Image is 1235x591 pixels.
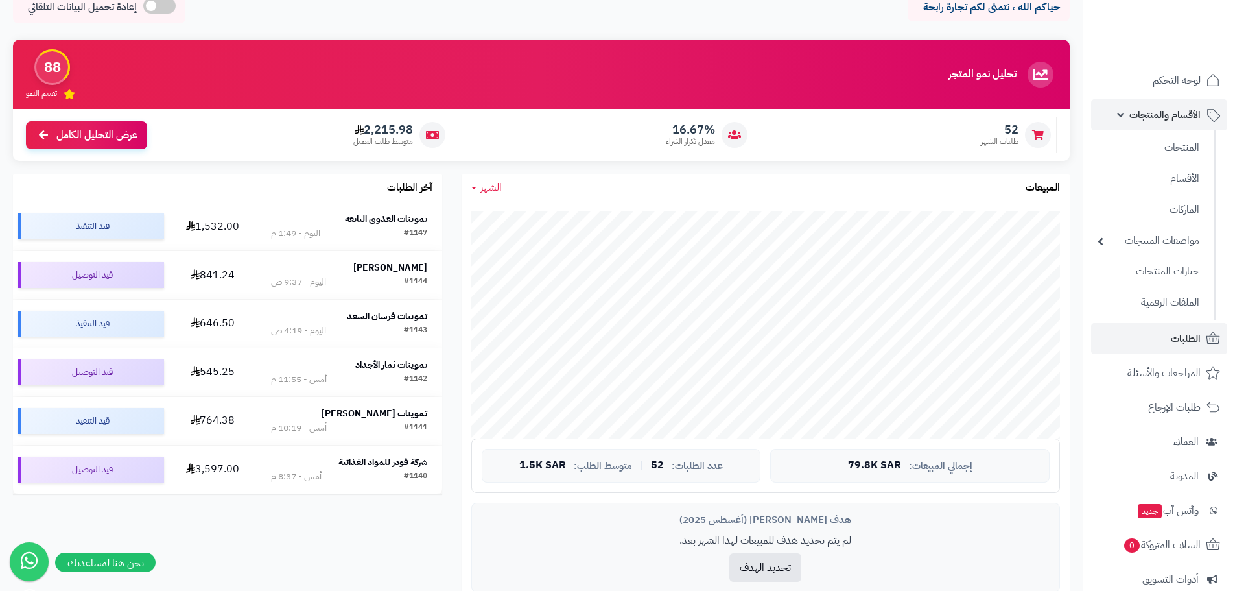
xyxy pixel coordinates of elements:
[404,276,427,289] div: #1144
[640,461,643,470] span: |
[271,324,326,337] div: اليوم - 4:19 ص
[353,261,427,274] strong: [PERSON_NAME]
[404,373,427,386] div: #1142
[1091,323,1227,354] a: الطلبات
[1129,106,1201,124] span: الأقسام والمنتجات
[482,533,1050,548] p: لم يتم تحديد هدف للمبيعات لهذا الشهر بعد.
[347,309,427,323] strong: تموينات فرسان السعد
[1171,330,1201,348] span: الطلبات
[169,446,256,494] td: 3,597.00
[271,422,327,435] div: أمس - 10:19 م
[1091,134,1206,162] a: المنتجات
[404,324,427,337] div: #1143
[1091,65,1227,96] a: لوحة التحكم
[1091,392,1227,423] a: طلبات الإرجاع
[1091,357,1227,389] a: المراجعات والأسئلة
[169,397,256,445] td: 764.38
[519,460,566,472] span: 1.5K SAR
[471,180,502,195] a: الشهر
[169,202,256,250] td: 1,532.00
[18,359,164,385] div: قيد التوصيل
[1026,182,1060,194] h3: المبيعات
[353,123,413,137] span: 2,215.98
[574,461,632,472] span: متوسط الطلب:
[948,69,1017,80] h3: تحليل نمو المتجر
[345,212,427,226] strong: تموينات العذوق اليانعه
[1091,258,1206,285] a: خيارات المنتجات
[271,470,322,483] div: أمس - 8:37 م
[169,348,256,396] td: 545.25
[1136,501,1199,520] span: وآتس آب
[18,311,164,337] div: قيد التنفيذ
[169,300,256,348] td: 646.50
[1142,570,1199,588] span: أدوات التسويق
[666,123,715,137] span: 16.67%
[404,422,427,435] div: #1141
[271,276,326,289] div: اليوم - 9:37 ص
[1170,467,1199,485] span: المدونة
[1173,433,1199,451] span: العملاء
[1123,536,1201,554] span: السلات المتروكة
[338,455,427,469] strong: شركة فودز للمواد الغذائية
[18,457,164,483] div: قيد التوصيل
[981,123,1018,137] span: 52
[1124,538,1140,553] span: 0
[729,553,801,582] button: تحديد الهدف
[353,136,413,147] span: متوسط طلب العميل
[1091,461,1227,492] a: المدونة
[909,461,972,472] span: إجمالي المبيعات:
[1138,504,1162,518] span: جديد
[271,373,327,386] div: أمس - 11:55 م
[482,513,1050,527] div: هدف [PERSON_NAME] (أغسطس 2025)
[387,182,432,194] h3: آخر الطلبات
[18,262,164,288] div: قيد التوصيل
[1148,398,1201,416] span: طلبات الإرجاع
[672,461,723,472] span: عدد الطلبات:
[666,136,715,147] span: معدل تكرار الشراء
[1091,227,1206,255] a: مواصفات المنتجات
[26,121,147,149] a: عرض التحليل الكامل
[355,358,427,372] strong: تموينات ثمار الأجداد
[651,460,664,472] span: 52
[18,408,164,434] div: قيد التنفيذ
[1091,165,1206,193] a: الأقسام
[26,88,57,99] span: تقييم النمو
[1091,529,1227,561] a: السلات المتروكة0
[322,407,427,420] strong: تموينات [PERSON_NAME]
[848,460,901,472] span: 79.8K SAR
[480,180,502,195] span: الشهر
[18,213,164,239] div: قيد التنفيذ
[1091,495,1227,526] a: وآتس آبجديد
[1127,364,1201,382] span: المراجعات والأسئلة
[1091,289,1206,317] a: الملفات الرقمية
[1091,426,1227,457] a: العملاء
[1091,196,1206,224] a: الماركات
[404,227,427,240] div: #1147
[981,136,1018,147] span: طلبات الشهر
[271,227,320,240] div: اليوم - 1:49 م
[169,251,256,299] td: 841.24
[1147,36,1223,64] img: logo-2.png
[56,128,137,143] span: عرض التحليل الكامل
[1153,71,1201,90] span: لوحة التحكم
[404,470,427,483] div: #1140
